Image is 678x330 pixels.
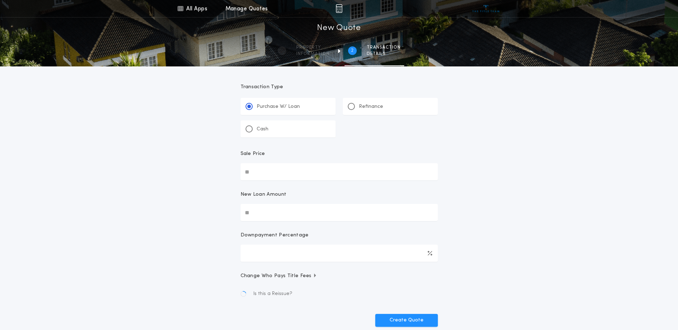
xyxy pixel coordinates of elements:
[241,84,438,91] p: Transaction Type
[296,45,330,50] span: Property
[257,126,268,133] p: Cash
[241,272,438,280] button: Change Who Pays Title Fees
[367,45,401,50] span: Transaction
[241,272,317,280] span: Change Who Pays Title Fees
[257,103,300,110] p: Purchase W/ Loan
[253,290,292,297] span: Is this a Reissue?
[241,191,287,198] p: New Loan Amount
[241,163,438,180] input: Sale Price
[336,4,342,13] img: img
[472,5,499,12] img: vs-icon
[296,51,330,57] span: information
[317,22,361,34] h1: New Quote
[241,204,438,221] input: New Loan Amount
[241,245,438,262] input: Downpayment Percentage
[351,48,353,54] h2: 2
[367,51,401,57] span: details
[241,232,309,239] p: Downpayment Percentage
[241,150,265,157] p: Sale Price
[375,314,438,327] button: Create Quote
[359,103,383,110] p: Refinance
